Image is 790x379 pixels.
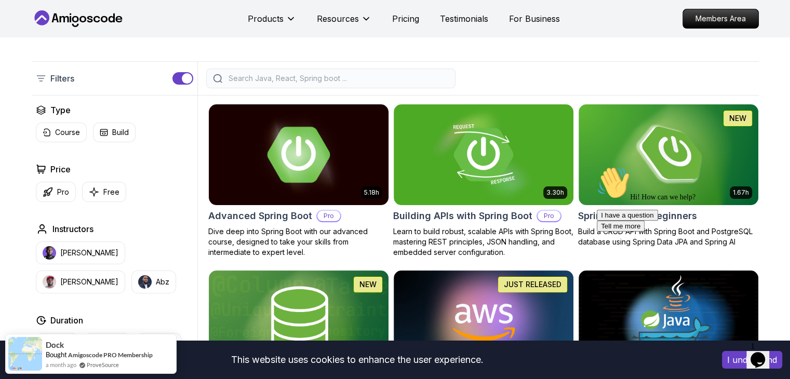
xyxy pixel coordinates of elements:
[46,360,76,369] span: a month ago
[393,209,532,223] h2: Building APIs with Spring Boot
[226,73,449,84] input: Search Java, React, Spring boot ...
[36,333,78,353] button: 0-1 Hour
[93,123,136,142] button: Build
[579,270,758,371] img: Docker for Java Developers card
[8,337,42,371] img: provesource social proof notification image
[52,223,93,235] h2: Instructors
[36,123,87,142] button: Course
[57,187,69,197] p: Pro
[593,162,780,332] iframe: chat widget
[579,104,758,205] img: Spring Boot for Beginners card
[746,337,780,369] iframe: chat widget
[103,187,119,197] p: Free
[55,127,80,138] p: Course
[85,333,130,353] button: 1-3 Hours
[394,270,573,371] img: AWS for Developers card
[4,31,103,39] span: Hi! How can we help?
[538,211,560,221] p: Pro
[4,4,191,70] div: 👋Hi! How can we help?I have a questionTell me more
[504,279,561,290] p: JUST RELEASED
[8,348,706,371] div: This website uses cookies to enhance the user experience.
[60,248,118,258] p: [PERSON_NAME]
[509,12,560,25] a: For Business
[137,333,181,353] button: +3 Hours
[208,226,389,258] p: Dive deep into Spring Boot with our advanced course, designed to take your skills from intermedia...
[722,351,782,369] button: Accept cookies
[50,163,71,175] h2: Price
[359,279,377,290] p: NEW
[208,209,312,223] h2: Advanced Spring Boot
[248,12,296,33] button: Products
[87,360,119,369] a: ProveSource
[36,270,125,293] button: instructor img[PERSON_NAME]
[209,270,389,371] img: Spring Data JPA card
[138,275,152,289] img: instructor img
[36,241,125,264] button: instructor img[PERSON_NAME]
[317,12,371,33] button: Resources
[578,209,697,223] h2: Spring Boot for Beginners
[208,104,389,258] a: Advanced Spring Boot card5.18hAdvanced Spring BootProDive deep into Spring Boot with our advanced...
[60,277,118,287] p: [PERSON_NAME]
[393,226,574,258] p: Learn to build robust, scalable APIs with Spring Boot, mastering REST principles, JSON handling, ...
[682,9,759,29] a: Members Area
[546,188,564,197] p: 3.30h
[729,113,746,124] p: NEW
[248,12,284,25] p: Products
[43,246,56,260] img: instructor img
[36,182,76,202] button: Pro
[131,270,176,293] button: instructor imgAbz
[82,182,126,202] button: Free
[50,72,74,85] p: Filters
[440,12,488,25] a: Testimonials
[68,351,153,359] a: Amigoscode PRO Membership
[50,314,83,327] h2: Duration
[204,102,393,207] img: Advanced Spring Boot card
[50,104,71,116] h2: Type
[43,275,56,289] img: instructor img
[4,48,65,59] button: I have a question
[317,211,340,221] p: Pro
[112,127,129,138] p: Build
[4,4,37,37] img: :wave:
[392,12,419,25] a: Pricing
[4,59,52,70] button: Tell me more
[578,104,759,247] a: Spring Boot for Beginners card1.67hNEWSpring Boot for BeginnersBuild a CRUD API with Spring Boot ...
[317,12,359,25] p: Resources
[578,226,759,247] p: Build a CRUD API with Spring Boot and PostgreSQL database using Spring Data JPA and Spring AI
[46,341,64,349] span: Dock
[683,9,758,28] p: Members Area
[364,188,379,197] p: 5.18h
[156,277,169,287] p: Abz
[46,350,67,359] span: Bought
[393,104,574,258] a: Building APIs with Spring Boot card3.30hBuilding APIs with Spring BootProLearn to build robust, s...
[394,104,573,205] img: Building APIs with Spring Boot card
